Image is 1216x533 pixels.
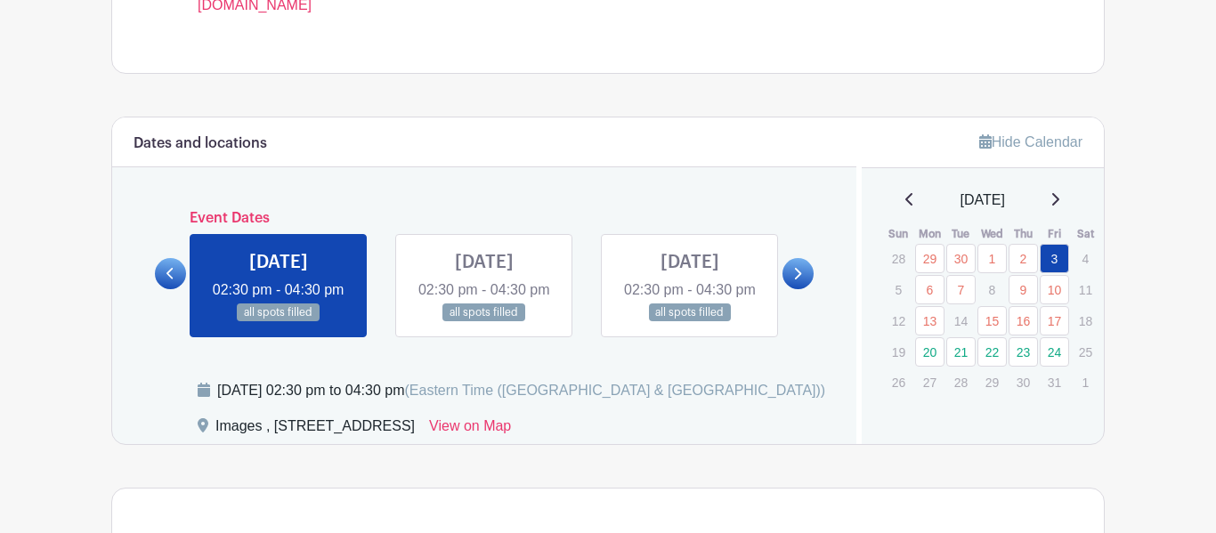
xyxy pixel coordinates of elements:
th: Tue [945,225,977,243]
a: 13 [915,306,944,335]
p: 12 [884,307,913,335]
p: 27 [915,368,944,396]
a: 24 [1040,337,1069,367]
p: 18 [1071,307,1100,335]
a: 21 [946,337,976,367]
th: Fri [1039,225,1070,243]
p: 28 [884,245,913,272]
a: 30 [946,244,976,273]
span: [DATE] [961,190,1005,211]
a: View on Map [429,416,511,444]
th: Sun [883,225,914,243]
a: 17 [1040,306,1069,335]
a: 16 [1009,306,1038,335]
a: Hide Calendar [979,134,1082,149]
p: 29 [977,368,1007,396]
p: 5 [884,276,913,303]
a: 7 [946,275,976,304]
h6: Dates and locations [134,135,267,152]
p: 19 [884,338,913,366]
th: Mon [914,225,945,243]
a: 22 [977,337,1007,367]
p: 30 [1009,368,1038,396]
a: 23 [1009,337,1038,367]
span: (Eastern Time ([GEOGRAPHIC_DATA] & [GEOGRAPHIC_DATA])) [404,383,825,398]
a: 9 [1009,275,1038,304]
th: Wed [977,225,1008,243]
th: Thu [1008,225,1039,243]
a: 2 [1009,244,1038,273]
a: 20 [915,337,944,367]
p: 25 [1071,338,1100,366]
a: 1 [977,244,1007,273]
th: Sat [1070,225,1101,243]
a: 3 [1040,244,1069,273]
p: 4 [1071,245,1100,272]
a: 15 [977,306,1007,335]
p: 26 [884,368,913,396]
a: 10 [1040,275,1069,304]
a: 29 [915,244,944,273]
p: 14 [946,307,976,335]
p: 1 [1071,368,1100,396]
p: 11 [1071,276,1100,303]
div: [DATE] 02:30 pm to 04:30 pm [217,380,825,401]
p: 28 [946,368,976,396]
div: Images , [STREET_ADDRESS] [215,416,415,444]
p: 31 [1040,368,1069,396]
a: 6 [915,275,944,304]
p: 8 [977,276,1007,303]
h6: Event Dates [186,210,782,227]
